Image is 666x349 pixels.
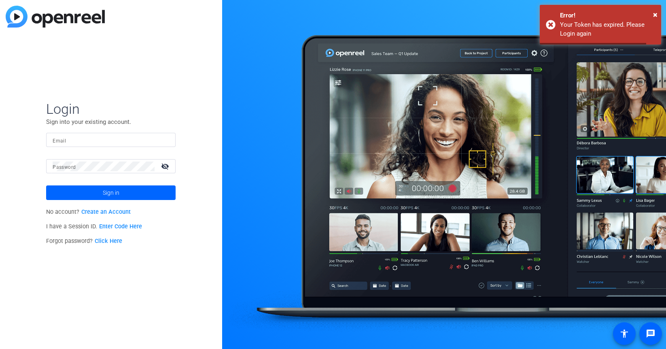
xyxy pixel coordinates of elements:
input: Enter Email Address [53,135,169,145]
button: Sign in [46,185,176,200]
mat-icon: accessibility [619,329,629,338]
a: Create an Account [81,209,131,215]
span: No account? [46,209,131,215]
p: Sign into your existing account. [46,117,176,126]
mat-label: Email [53,138,66,144]
a: Enter Code Here [99,223,142,230]
span: I have a Session ID. [46,223,142,230]
span: Login [46,100,176,117]
div: Error! [560,11,655,20]
a: Click Here [95,238,122,245]
button: Close [653,9,658,21]
span: × [653,10,658,19]
img: blue-gradient.svg [6,6,105,28]
mat-icon: message [646,329,655,338]
span: Forgot password? [46,238,122,245]
span: Sign in [103,183,119,203]
mat-icon: visibility_off [156,160,176,172]
mat-label: Password [53,164,76,170]
div: Your Token has expired. Please Login again [560,20,655,38]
